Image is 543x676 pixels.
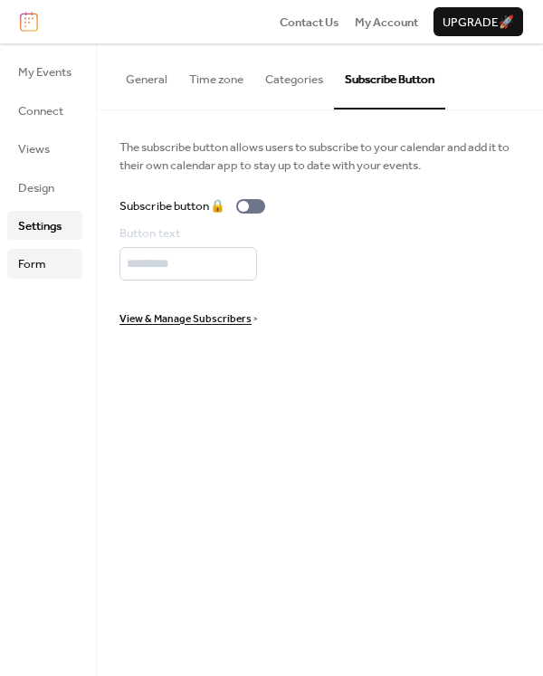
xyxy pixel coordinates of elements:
a: View & Manage Subscribers > [119,314,257,323]
span: My Events [18,63,71,81]
span: Contact Us [280,14,339,32]
span: Views [18,140,50,158]
a: My Events [7,57,82,86]
a: My Account [355,13,418,31]
a: Connect [7,96,82,125]
button: Subscribe Button [334,43,445,109]
button: General [115,43,178,107]
a: Views [7,134,82,163]
span: Upgrade 🚀 [443,14,514,32]
span: Design [18,179,54,197]
a: Settings [7,211,82,240]
a: Form [7,249,82,278]
a: Design [7,173,82,202]
button: Time zone [178,43,254,107]
span: My Account [355,14,418,32]
span: Form [18,255,46,273]
span: Settings [18,217,62,235]
button: Upgrade🚀 [433,7,523,36]
a: Contact Us [280,13,339,31]
span: The subscribe button allows users to subscribe to your calendar and add it to their own calendar ... [119,138,520,176]
img: logo [20,12,38,32]
span: Connect [18,102,63,120]
span: View & Manage Subscribers [119,310,252,328]
button: Categories [254,43,334,107]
